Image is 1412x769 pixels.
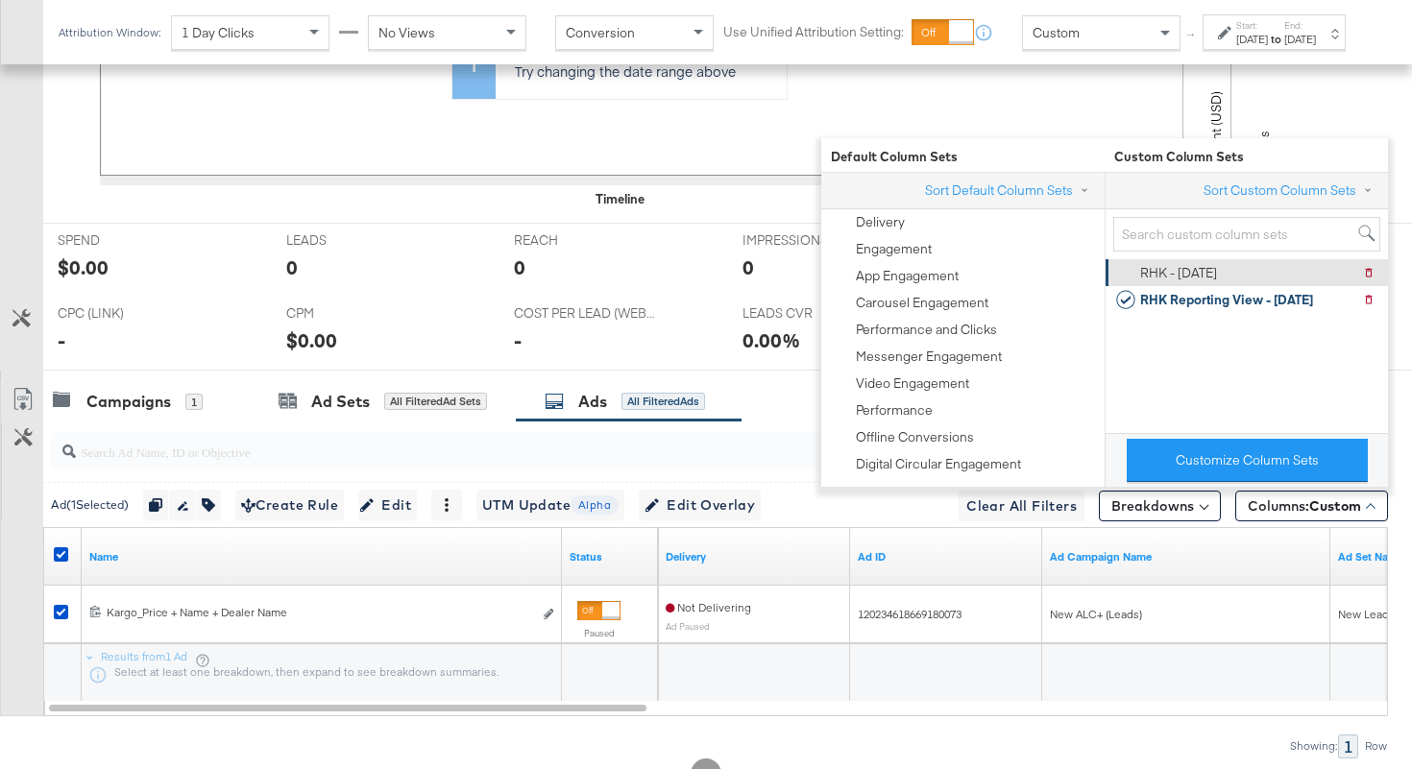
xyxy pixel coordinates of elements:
p: Try changing the date range above [515,62,777,82]
button: Sort Default Column Sets [924,180,1097,201]
label: Paused [577,627,621,639]
label: Start: [1236,19,1268,32]
div: RHK Reporting View - [DATE] [1140,291,1313,309]
label: End: [1284,19,1316,32]
button: Edit Overlay [639,490,761,520]
button: Columns:Custom [1235,491,1388,521]
a: Name of Campaign this Ad belongs to. [1050,549,1323,565]
div: Ad ( 1 Selected) [51,496,129,514]
span: Edit Overlay [645,493,755,517]
div: Performance and Clicks [856,321,997,339]
span: UTM Update [482,493,619,517]
input: Search Ad Name, ID or Objective [76,425,1269,463]
span: New ALC+ (Leads) [1050,607,1142,621]
span: Conversion [566,24,635,41]
div: [DATE] [1284,32,1316,47]
span: COST PER LEAD (WEBSITE EVENTS) [514,304,658,323]
div: - [514,326,522,354]
div: Ads [578,391,607,413]
div: 1 [185,394,203,411]
span: SPEND [58,231,202,250]
div: Carousel Engagement [856,294,988,312]
a: Shows the current state of your Ad. [570,549,650,565]
div: Ad Sets [311,391,370,413]
div: All Filtered Ads [621,393,705,410]
div: - [58,326,65,354]
div: 0 [286,253,298,281]
span: ↑ [1182,33,1201,39]
button: Edit [358,490,417,520]
span: Columns: [1248,496,1361,516]
div: Showing: [1289,739,1338,753]
button: Create Rule [235,490,344,520]
div: Kargo_Price + Name + Dealer Name [107,605,532,620]
div: 1 [1338,734,1358,758]
div: Messenger Engagement [856,348,1002,366]
span: Create Rule [241,493,338,517]
span: Default Column Sets [821,148,1105,166]
div: Digital Circular Engagement [856,455,1021,473]
span: Custom [1309,497,1361,515]
div: Delivery [856,213,905,231]
span: IMPRESSIONS [743,231,887,250]
span: Clear All Filters [966,494,1077,518]
a: Your Ad ID. [858,549,1035,565]
button: Sort Custom Column Sets [1203,180,1380,201]
div: All Filtered Ad Sets [384,393,487,410]
div: Attribution Window: [58,26,161,39]
div: [DATE] [1236,32,1268,47]
span: Custom [1033,24,1080,41]
div: 0 [743,253,754,281]
div: Video Engagement [856,374,969,393]
div: Engagement [856,240,932,258]
div: $0.00 [286,326,337,354]
span: 120234618669180073 [858,607,962,621]
span: REACH [514,231,658,250]
a: Reflects the ability of your Ad to achieve delivery. [666,549,842,565]
span: Edit [364,493,411,517]
strong: to [1268,32,1284,46]
div: 0 [514,253,525,281]
div: Campaigns [86,391,171,413]
div: $0.00 [58,253,109,281]
button: Breakdowns [1099,491,1221,521]
span: LEADS CVR [743,304,887,323]
div: 0.00% [743,326,800,354]
span: Not Delivering [666,600,751,614]
span: CPM [286,304,430,323]
span: Alpha [571,496,619,515]
div: Performance [856,401,933,420]
div: Offline Conversions [856,428,974,446]
div: RHK - [DATE] [1140,264,1217,282]
button: Clear All Filters [959,491,1084,521]
span: No Views [378,24,435,41]
span: CPC (LINK) [58,304,202,323]
div: App Engagement [856,267,959,285]
span: LEADS [286,231,430,250]
sub: Ad Paused [666,620,710,632]
div: Row [1364,739,1388,753]
button: Customize Column Sets [1127,439,1368,482]
input: Search custom column sets [1113,217,1380,252]
a: Ad Name. [89,549,554,565]
span: Custom Column Sets [1105,148,1244,166]
span: 1 Day Clicks [182,24,255,41]
button: UTM UpdateAlpha [476,490,624,520]
label: Use Unified Attribution Setting: [723,23,904,41]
